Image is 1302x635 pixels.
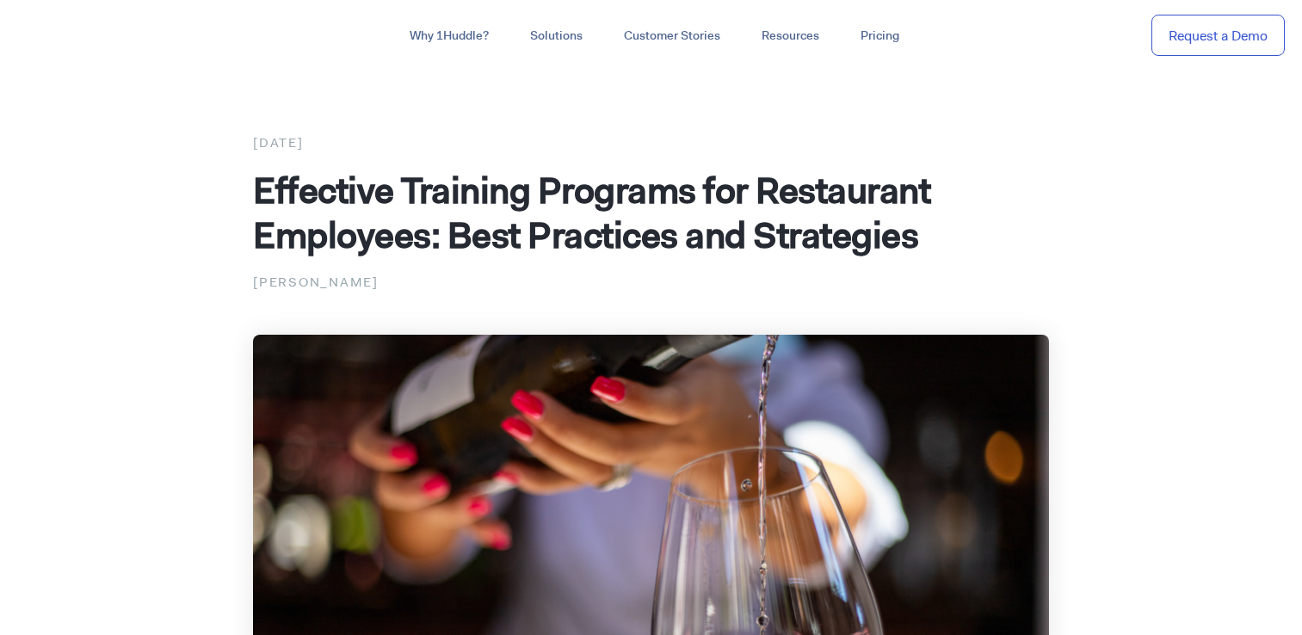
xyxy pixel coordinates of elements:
img: ... [17,19,140,52]
a: Customer Stories [603,21,741,52]
p: [PERSON_NAME] [253,271,1049,293]
a: Resources [741,21,840,52]
div: [DATE] [253,132,1049,154]
span: Effective Training Programs for Restaurant Employees: Best Practices and Strategies [253,166,930,259]
a: Solutions [509,21,603,52]
a: Why 1Huddle? [389,21,509,52]
a: Request a Demo [1151,15,1285,57]
a: Pricing [840,21,920,52]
